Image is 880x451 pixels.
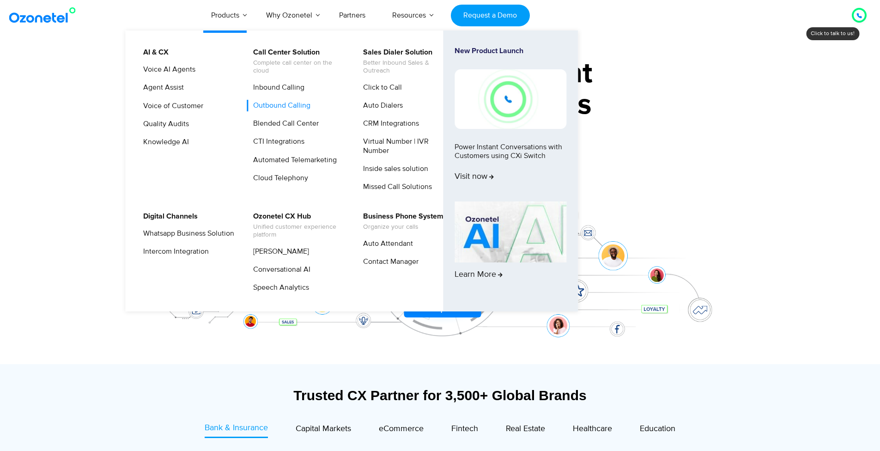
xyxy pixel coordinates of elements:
span: Real Estate [506,424,545,434]
a: Speech Analytics [247,282,310,293]
a: Ozonetel CX HubUnified customer experience platform [247,211,346,240]
a: Auto Dialers [357,100,404,111]
div: Trusted CX Partner for 3,500+ Global Brands [156,387,724,403]
span: Complete call center on the cloud [253,59,344,75]
a: Blended Call Center [247,118,320,129]
a: Sales Dialer SolutionBetter Inbound Sales & Outreach [357,47,455,76]
span: Unified customer experience platform [253,223,344,239]
a: Call Center SolutionComplete call center on the cloud [247,47,346,76]
span: Capital Markets [296,424,351,434]
a: Voice of Customer [137,100,205,112]
span: Education [640,424,675,434]
a: Auto Attendant [357,238,414,250]
img: AI [455,201,566,262]
a: Intercom Integration [137,246,210,257]
a: Conversational AI [247,264,312,275]
span: Fintech [451,424,478,434]
a: Request a Demo [451,5,530,26]
a: New Product LaunchPower Instant Conversations with Customers using CXi SwitchVisit now [455,47,566,198]
a: Fintech [451,422,478,438]
a: CRM Integrations [357,118,420,129]
a: CTI Integrations [247,136,306,147]
span: Learn More [455,270,503,280]
a: Virtual Number | IVR Number [357,136,455,156]
a: Inside sales solution [357,163,430,175]
a: Education [640,422,675,438]
span: Visit now [455,172,494,182]
span: Bank & Insurance [205,423,268,433]
a: Business Phone SystemOrganize your calls [357,211,445,232]
a: Voice AI Agents [137,64,197,75]
a: Digital Channels [137,211,199,222]
a: eCommerce [379,422,424,438]
img: New-Project-17.png [455,69,566,128]
a: Missed Call Solutions [357,181,433,193]
a: Inbound Calling [247,82,306,93]
a: Agent Assist [137,82,185,93]
a: Capital Markets [296,422,351,438]
a: [PERSON_NAME] [247,246,310,257]
a: Contact Manager [357,256,420,268]
a: Knowledge AI [137,136,190,148]
span: Better Inbound Sales & Outreach [363,59,454,75]
a: Automated Telemarketing [247,154,338,166]
a: AI & CX [137,47,170,58]
span: eCommerce [379,424,424,434]
a: Whatsapp Business Solution [137,228,236,239]
a: Outbound Calling [247,100,312,111]
span: Organize your calls [363,223,443,231]
a: Healthcare [573,422,612,438]
a: Learn More [455,201,566,296]
a: Bank & Insurance [205,422,268,438]
a: Real Estate [506,422,545,438]
span: Healthcare [573,424,612,434]
a: Click to Call [357,82,403,93]
a: Quality Audits [137,118,190,130]
a: Cloud Telephony [247,172,310,184]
